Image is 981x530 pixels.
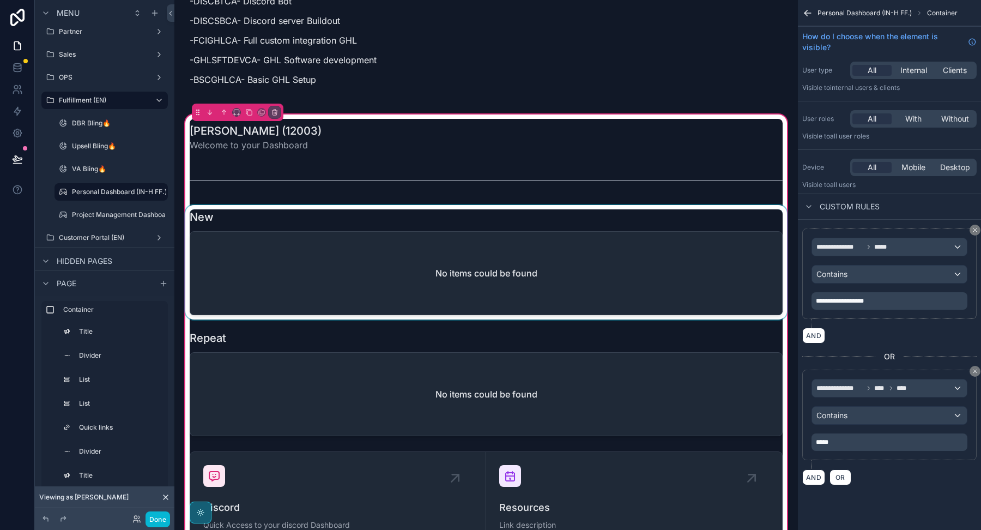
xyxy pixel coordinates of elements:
[55,115,168,132] a: DBR Bling🔥
[812,265,967,284] button: Contains
[802,31,964,53] span: How do I choose when the element is visible?
[57,278,76,289] span: Page
[41,92,168,109] a: Fulfillment (EN)
[41,229,168,246] a: Customer Portal (EN)
[812,406,967,425] button: Contains
[57,8,80,19] span: Menu
[79,423,161,432] label: Quick links
[802,132,977,141] p: Visible to
[79,351,161,360] label: Divider
[41,46,168,63] a: Sales
[830,83,900,92] span: Internal users & clients
[79,399,161,408] label: List
[59,50,150,59] label: Sales
[55,160,168,178] a: VA Bling🔥
[39,493,129,502] span: Viewing as [PERSON_NAME]
[868,113,876,124] span: All
[57,256,112,267] span: Hidden pages
[63,305,163,314] label: Container
[41,23,168,40] a: Partner
[802,328,825,344] button: AND
[59,27,150,36] label: Partner
[830,132,869,140] span: All user roles
[940,162,970,173] span: Desktop
[829,469,851,485] button: OR
[905,113,922,124] span: With
[901,162,925,173] span: Mobile
[830,180,856,189] span: all users
[816,410,847,421] span: Contains
[79,375,161,384] label: List
[820,201,880,212] span: Custom rules
[41,69,168,86] a: OPS
[802,31,977,53] a: How do I choose when the element is visible?
[941,113,969,124] span: Without
[59,96,146,105] label: Fulfillment (EN)
[72,210,227,219] label: Project Management Dashboard (IN-H FF.) (clone)
[59,73,150,82] label: OPS
[55,137,168,155] a: Upsell Bling🔥
[816,269,847,280] span: Contains
[884,351,895,362] span: OR
[72,142,166,150] label: Upsell Bling🔥
[72,119,166,128] label: DBR Bling🔥
[927,9,958,17] span: Container
[146,511,170,527] button: Done
[802,180,977,189] p: Visible to
[943,65,967,76] span: Clients
[55,183,168,201] a: Personal Dashboard (IN-H FF.)
[818,9,912,17] span: Personal Dashboard (IN-H FF.)
[802,163,846,172] label: Device
[79,327,161,336] label: Title
[833,473,847,481] span: OR
[79,471,161,480] label: Title
[35,296,174,508] div: scrollable content
[59,233,150,242] label: Customer Portal (EN)
[72,188,167,196] label: Personal Dashboard (IN-H FF.)
[868,65,876,76] span: All
[72,165,166,173] label: VA Bling🔥
[900,65,927,76] span: Internal
[802,66,846,75] label: User type
[79,447,161,456] label: Divider
[802,469,825,485] button: AND
[802,83,977,92] p: Visible to
[868,162,876,173] span: All
[802,115,846,123] label: User roles
[55,206,168,224] a: Project Management Dashboard (IN-H FF.) (clone)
